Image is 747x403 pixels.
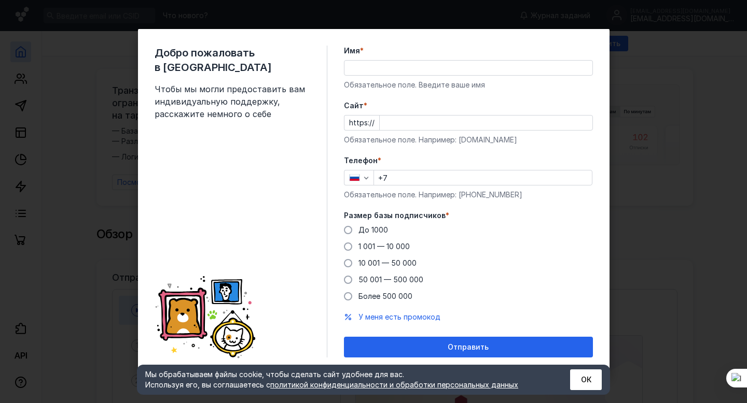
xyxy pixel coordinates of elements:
span: 10 001 — 50 000 [358,258,417,267]
button: ОК [570,369,602,390]
div: Обязательное поле. Например: [PHONE_NUMBER] [344,190,593,200]
button: Отправить [344,337,593,357]
div: Мы обрабатываем файлы cookie, чтобы сделать сайт удобнее для вас. Используя его, вы соглашаетесь c [145,369,545,390]
span: Более 500 000 [358,292,412,300]
span: 1 001 — 10 000 [358,242,410,251]
span: До 1000 [358,225,388,234]
span: 50 001 — 500 000 [358,275,423,284]
span: Добро пожаловать в [GEOGRAPHIC_DATA] [155,46,310,75]
span: Телефон [344,155,378,166]
div: Обязательное поле. Введите ваше имя [344,80,593,90]
div: Обязательное поле. Например: [DOMAIN_NAME] [344,135,593,145]
span: Имя [344,46,360,56]
span: У меня есть промокод [358,312,440,321]
span: Cайт [344,100,364,111]
span: Отправить [448,343,489,352]
a: политикой конфиденциальности и обработки персональных данных [270,380,518,389]
span: Размер базы подписчиков [344,210,446,221]
button: У меня есть промокод [358,312,440,322]
span: Чтобы мы могли предоставить вам индивидуальную поддержку, расскажите немного о себе [155,83,310,120]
